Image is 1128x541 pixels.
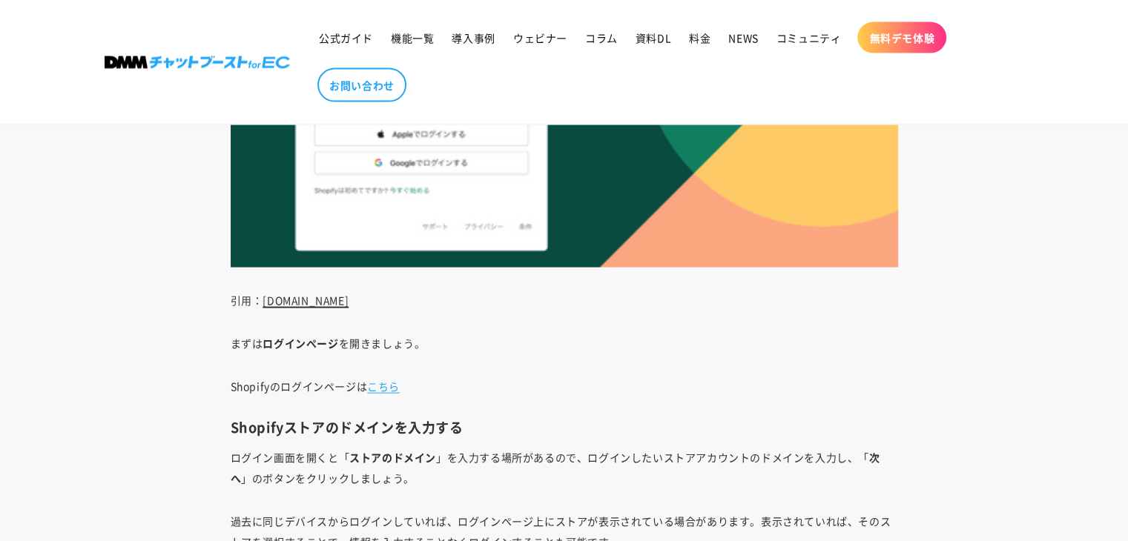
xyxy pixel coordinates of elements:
[231,376,898,396] p: Shopifyのログインページは
[452,31,495,44] span: 導入事例
[263,336,338,351] strong: ログインページ
[317,68,406,102] a: お問い合わせ
[231,290,898,311] p: 引用：
[513,31,567,44] span: ウェビナー
[585,31,618,44] span: コラム
[367,379,400,394] a: こちら
[869,31,934,44] span: 無料デモ体験
[231,333,898,354] p: まずは を開きましょう。
[728,31,758,44] span: NEWS
[349,450,436,465] strong: ストアのドメイン
[689,31,710,44] span: 料金
[391,31,434,44] span: 機能一覧
[231,447,898,488] p: ログイン画面を開くと「 」を入力する場所があるので、ログインしたいストアアカウントのドメインを入力し、「 」のボタンをクリックしましょう。
[680,22,719,53] a: 料金
[857,22,946,53] a: 無料デモ体験
[504,22,576,53] a: ウェビナー
[636,31,671,44] span: 資料DL
[105,56,290,69] img: 株式会社DMM Boost
[776,31,842,44] span: コミュニティ
[231,450,880,485] strong: 次へ
[719,22,767,53] a: NEWS
[329,79,395,92] span: お問い合わせ
[319,31,373,44] span: 公式ガイド
[443,22,504,53] a: 導入事例
[382,22,443,53] a: 機能一覧
[627,22,680,53] a: 資料DL
[263,293,349,308] a: [DOMAIN_NAME]
[576,22,627,53] a: コラム
[768,22,851,53] a: コミュニティ
[310,22,382,53] a: 公式ガイド
[231,419,898,436] h3: Shopifyストアのドメインを入力する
